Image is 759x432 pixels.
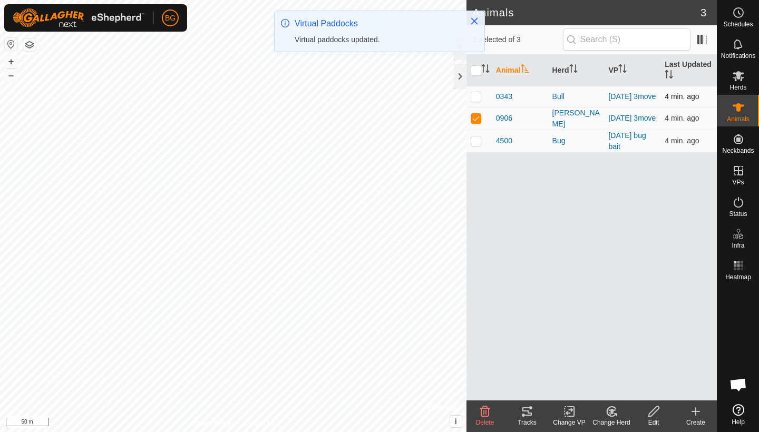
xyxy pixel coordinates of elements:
[665,136,699,145] span: Sep 14, 2025, 4:37 PM
[552,107,600,130] div: [PERSON_NAME]
[295,34,459,45] div: Virtual paddocks updated.
[496,91,512,102] span: 0343
[618,66,627,74] p-sorticon: Activate to sort
[496,135,512,146] span: 4500
[23,38,36,51] button: Map Layers
[5,55,17,68] button: +
[729,84,746,91] span: Herds
[455,417,457,426] span: i
[473,34,563,45] span: 1 selected of 3
[604,55,660,86] th: VP
[5,38,17,51] button: Reset Map
[552,135,600,146] div: Bug
[548,55,605,86] th: Herd
[13,8,144,27] img: Gallagher Logo
[632,418,675,427] div: Edit
[481,66,490,74] p-sorticon: Activate to sort
[608,92,656,101] a: [DATE] 3move
[506,418,548,427] div: Tracks
[191,418,231,428] a: Privacy Policy
[700,5,706,21] span: 3
[563,28,690,51] input: Search (S)
[473,6,700,19] h2: Animals
[467,14,482,28] button: Close
[717,400,759,429] a: Help
[295,17,459,30] div: Virtual Paddocks
[496,113,512,124] span: 0906
[244,418,275,428] a: Contact Us
[590,418,632,427] div: Change Herd
[5,69,17,82] button: –
[722,148,754,154] span: Neckbands
[665,114,699,122] span: Sep 14, 2025, 4:37 PM
[723,21,753,27] span: Schedules
[476,419,494,426] span: Delete
[548,418,590,427] div: Change VP
[665,92,699,101] span: Sep 14, 2025, 4:37 PM
[732,419,745,425] span: Help
[608,131,646,151] a: [DATE] bug bait
[675,418,717,427] div: Create
[552,91,600,102] div: Bull
[569,66,578,74] p-sorticon: Activate to sort
[660,55,717,86] th: Last Updated
[165,13,176,24] span: BG
[665,72,673,80] p-sorticon: Activate to sort
[723,369,754,400] div: Open chat
[725,274,751,280] span: Heatmap
[732,179,744,185] span: VPs
[492,55,548,86] th: Animal
[521,66,529,74] p-sorticon: Activate to sort
[727,116,750,122] span: Animals
[729,211,747,217] span: Status
[450,416,462,427] button: i
[608,114,656,122] a: [DATE] 3move
[721,53,755,59] span: Notifications
[732,242,744,249] span: Infra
